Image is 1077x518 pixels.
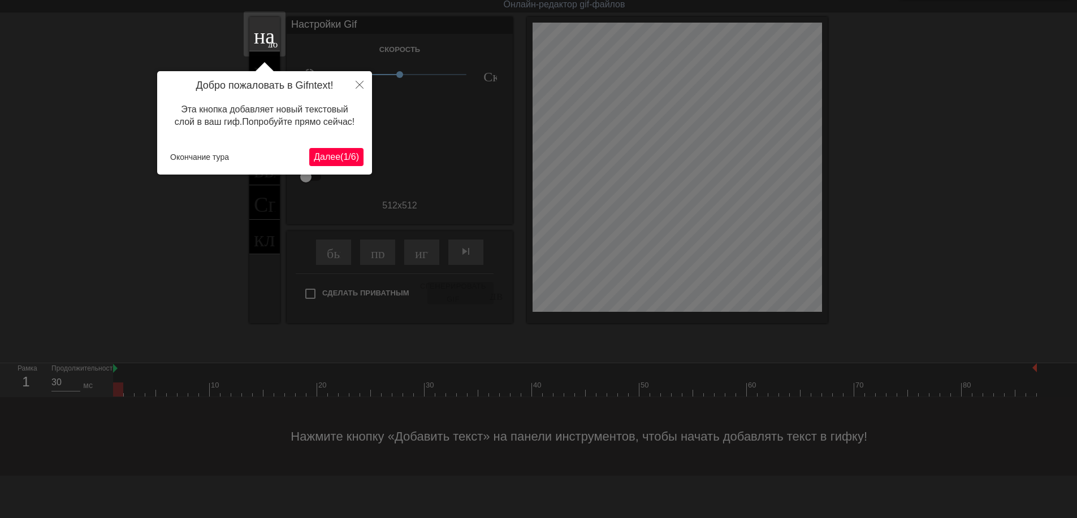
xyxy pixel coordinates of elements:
button: Закрыть [347,71,372,97]
ya-tr-span: Окончание тура [170,153,229,162]
ya-tr-span: 6 [351,152,356,162]
ya-tr-span: Эта кнопка добавляет новый текстовый слой в ваш гиф. [175,105,348,127]
button: Окончание тура [166,149,233,166]
h4: Добро пожаловать в Gifntext! [166,80,364,92]
ya-tr-span: 1 [343,152,348,162]
ya-tr-span: ) [356,152,359,162]
ya-tr-span: / [348,152,351,162]
ya-tr-span: Далее [314,152,340,162]
ya-tr-span: ( [340,152,343,162]
button: Далее [309,148,364,166]
ya-tr-span: Добро пожаловать в Gifntext! [196,80,333,91]
ya-tr-span: Попробуйте прямо сейчас! [242,117,354,127]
